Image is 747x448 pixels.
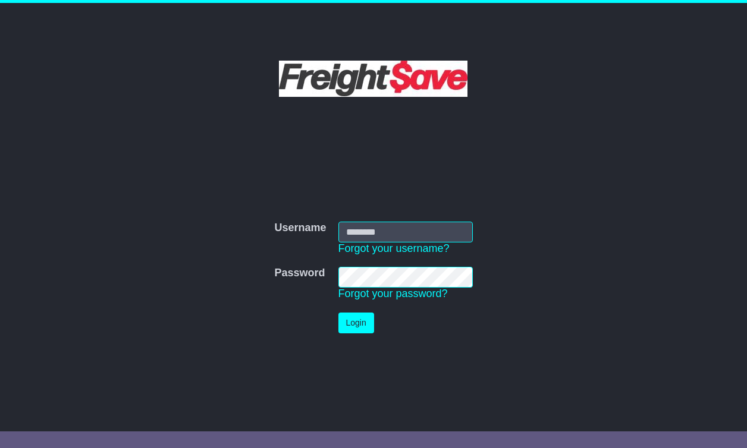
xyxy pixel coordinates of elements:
button: Login [338,313,374,333]
label: Username [274,222,326,235]
a: Forgot your password? [338,288,448,299]
label: Password [274,267,325,280]
a: Forgot your username? [338,242,450,254]
img: Freight Save [279,61,467,97]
